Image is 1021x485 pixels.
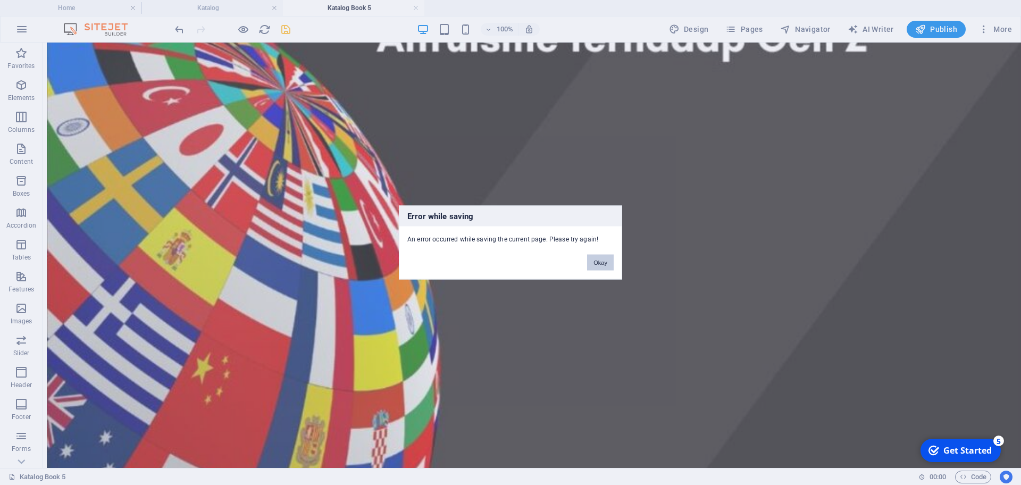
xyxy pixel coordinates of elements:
[587,255,614,271] button: Okay
[29,10,77,22] div: Get Started
[79,1,89,12] div: 5
[399,206,622,227] h3: Error while saving
[399,227,622,244] div: An error occurred while saving the current page. Please try again!
[6,4,86,28] div: Get Started 5 items remaining, 0% complete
